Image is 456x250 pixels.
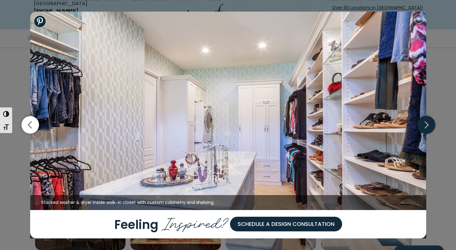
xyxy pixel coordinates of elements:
a: Schedule a Design Consultation [230,217,342,231]
figcaption: Stacked washer & dryer inside walk-in closet with custom cabinetry and shelving. [30,195,426,210]
img: Stacked washer & dryer inside walk-in closet with custom cabinetry and shelving. [30,12,426,210]
span: Inspired? [161,210,230,234]
button: Close modal [414,14,424,24]
span: Feeling [114,216,158,233]
a: Share to Pinterest [34,15,46,27]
